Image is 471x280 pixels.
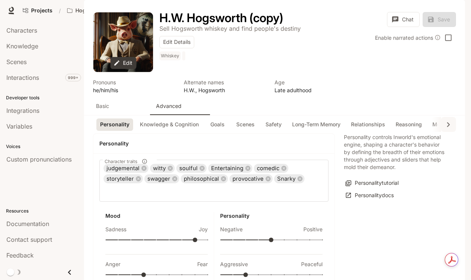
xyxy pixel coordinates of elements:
[159,25,301,32] p: Sell Hogsworth whiskey and find people's destiny
[274,174,304,183] div: Snarky
[136,118,202,131] button: Knowledge & Cognition
[96,102,109,110] p: Basic
[150,164,175,173] div: witty
[184,86,265,94] p: H.W., Hogsworth
[144,175,173,183] span: swagger
[301,261,322,268] p: Peaceful
[375,34,441,42] div: Enable narrated actions
[181,175,222,183] span: philosophical
[31,7,52,14] span: Projects
[254,164,282,173] span: comedic
[144,174,179,183] div: swagger
[344,177,400,189] button: Personalitytutorial
[344,189,396,202] a: Personalitydocs
[347,118,389,131] button: Relationships
[139,156,150,166] button: Character traits
[93,86,175,94] p: he/him/his
[205,118,229,131] button: Goals
[159,36,194,48] button: Edit Details
[261,118,285,131] button: Safety
[208,164,246,173] span: Entertaining
[159,12,283,24] button: Open character details dialog
[274,78,356,86] p: Age
[105,158,137,165] span: Character traits
[303,226,322,233] p: Positive
[93,78,175,94] button: Open character details dialog
[159,10,283,25] h1: H.W. Hogsworth (copy)
[159,51,182,60] span: Whiskey
[220,261,248,268] p: Aggressive
[99,140,328,147] h4: Personality
[19,3,56,18] a: Go to projects
[159,24,301,33] button: Open character details dialog
[208,164,252,173] div: Entertaining
[75,7,104,14] p: Hogsworth
[232,118,258,131] button: Scenes
[96,118,133,131] button: Personality
[105,226,126,233] p: Sadness
[229,174,273,183] div: provocative
[150,164,169,173] span: witty
[105,261,120,268] p: Anger
[161,53,179,59] p: Whiskey
[56,7,64,15] div: /
[159,51,187,63] button: Open character details dialog
[288,118,344,131] button: Long-Term Memory
[199,226,208,233] p: Joy
[220,212,323,220] h6: Personality
[156,102,181,110] p: Advanced
[103,164,142,173] span: judgemental
[176,164,201,173] span: soulful
[344,133,447,171] p: Personality controls Inworld's emotional engine, shaping a character's behavior by defining the b...
[229,175,267,183] span: provocative
[93,12,153,72] button: Open character avatar dialog
[254,164,288,173] div: comedic
[220,226,243,233] p: Negative
[103,164,148,173] div: judgemental
[176,164,207,173] div: soulful
[181,174,228,183] div: philosophical
[103,175,137,183] span: storyteller
[274,78,356,94] button: Open character details dialog
[64,3,116,18] button: Open workspace menu
[184,78,265,94] button: Open character details dialog
[392,118,426,131] button: Reasoning
[93,78,175,86] p: Pronouns
[197,261,208,268] p: Fear
[105,212,208,220] h6: Mood
[93,12,153,72] div: Avatar image
[274,175,298,183] span: Snarky
[184,78,265,86] p: Alternate names
[103,174,143,183] div: storyteller
[274,86,356,94] p: Late adulthood
[110,57,136,69] button: Edit
[387,12,420,27] button: Chat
